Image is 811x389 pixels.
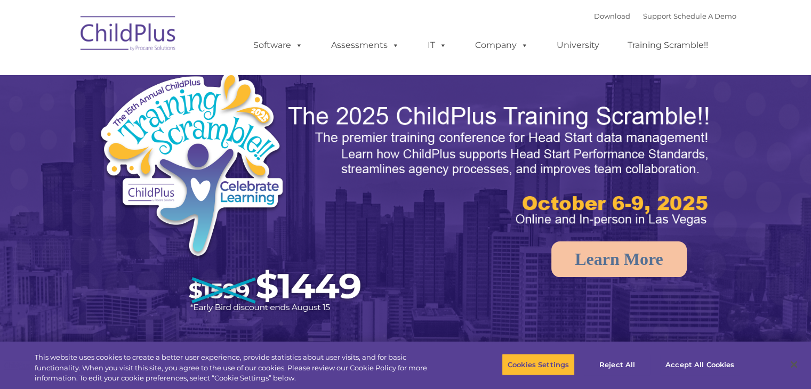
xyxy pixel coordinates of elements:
[417,35,457,56] a: IT
[584,353,651,376] button: Reject All
[673,12,736,20] a: Schedule A Demo
[148,114,194,122] span: Phone number
[320,35,410,56] a: Assessments
[594,12,630,20] a: Download
[75,9,182,62] img: ChildPlus by Procare Solutions
[546,35,610,56] a: University
[551,241,687,277] a: Learn More
[35,352,446,384] div: This website uses cookies to create a better user experience, provide statistics about user visit...
[660,353,740,376] button: Accept All Cookies
[594,12,736,20] font: |
[643,12,671,20] a: Support
[148,70,181,78] span: Last name
[464,35,539,56] a: Company
[782,353,806,376] button: Close
[502,353,575,376] button: Cookies Settings
[243,35,314,56] a: Software
[617,35,719,56] a: Training Scramble!!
